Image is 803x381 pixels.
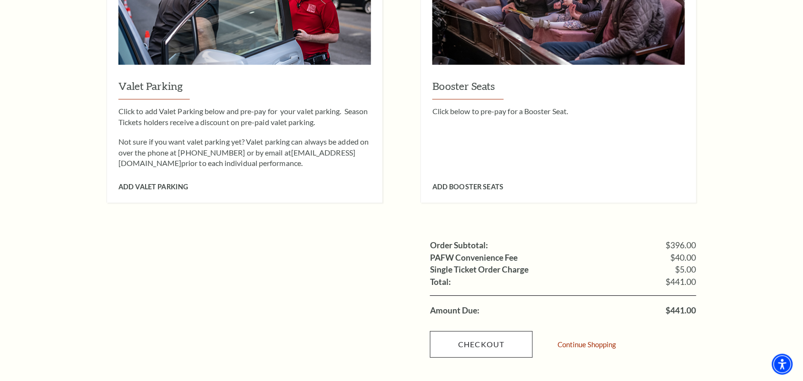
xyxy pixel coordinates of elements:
p: Click below to pre-pay for a Booster Seat. [432,106,685,117]
label: Total: [430,278,451,286]
span: $396.00 [666,241,696,250]
span: $441.00 [666,306,696,315]
span: $40.00 [671,254,696,262]
a: Checkout [430,331,533,358]
div: Accessibility Menu [772,354,793,375]
span: Add Booster Seats [432,183,503,191]
label: Amount Due: [430,306,480,315]
span: $5.00 [676,265,696,274]
label: Order Subtotal: [430,241,488,250]
h3: Booster Seats [432,79,685,99]
span: $441.00 [666,278,696,286]
p: Click to add Valet Parking below and pre-pay for your valet parking. Season Tickets holders recei... [118,106,371,127]
label: PAFW Convenience Fee [430,254,518,262]
label: Single Ticket Order Charge [430,265,529,274]
a: Continue Shopping [558,341,616,348]
span: Add Valet Parking [118,183,188,191]
h3: Valet Parking [118,79,371,99]
p: Not sure if you want valet parking yet? Valet parking can always be added on over the phone at [P... [118,137,371,168]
